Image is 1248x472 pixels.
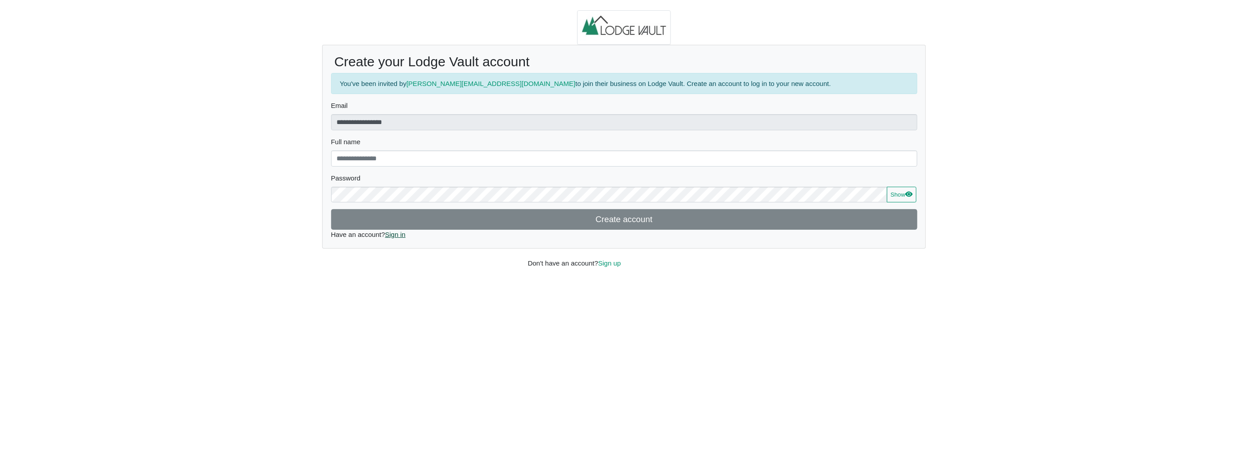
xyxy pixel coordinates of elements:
a: Sign up [598,259,621,267]
button: Create account [331,209,917,229]
div: You've been invited by to join their business on Lodge Vault. Create an account to log in to your... [331,73,917,94]
a: Sign in [385,231,405,238]
a: [PERSON_NAME][EMAIL_ADDRESS][DOMAIN_NAME] [406,80,575,87]
label: Full name [331,137,917,147]
h2: Create your Lodge Vault account [334,54,914,70]
svg: eye fill [905,190,912,197]
div: Have an account? [323,45,926,248]
img: logo.2b93711c.jpg [577,10,671,45]
label: Password [331,173,917,184]
button: Showeye fill [887,187,916,203]
div: Don't have an account? [521,249,727,269]
label: Email [331,101,917,111]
